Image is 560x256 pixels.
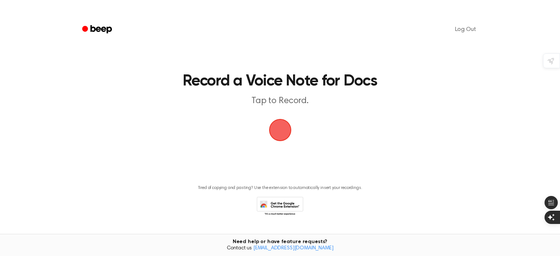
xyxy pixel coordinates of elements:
[4,245,556,252] span: Contact us
[198,185,362,191] p: Tired of copying and pasting? Use the extension to automatically insert your recordings.
[448,21,483,38] a: Log Out
[253,246,334,251] a: [EMAIL_ADDRESS][DOMAIN_NAME]
[269,119,291,141] img: Beep Logo
[77,22,119,37] a: Beep
[92,74,469,89] h1: Record a Voice Note for Docs
[139,95,422,107] p: Tap to Record.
